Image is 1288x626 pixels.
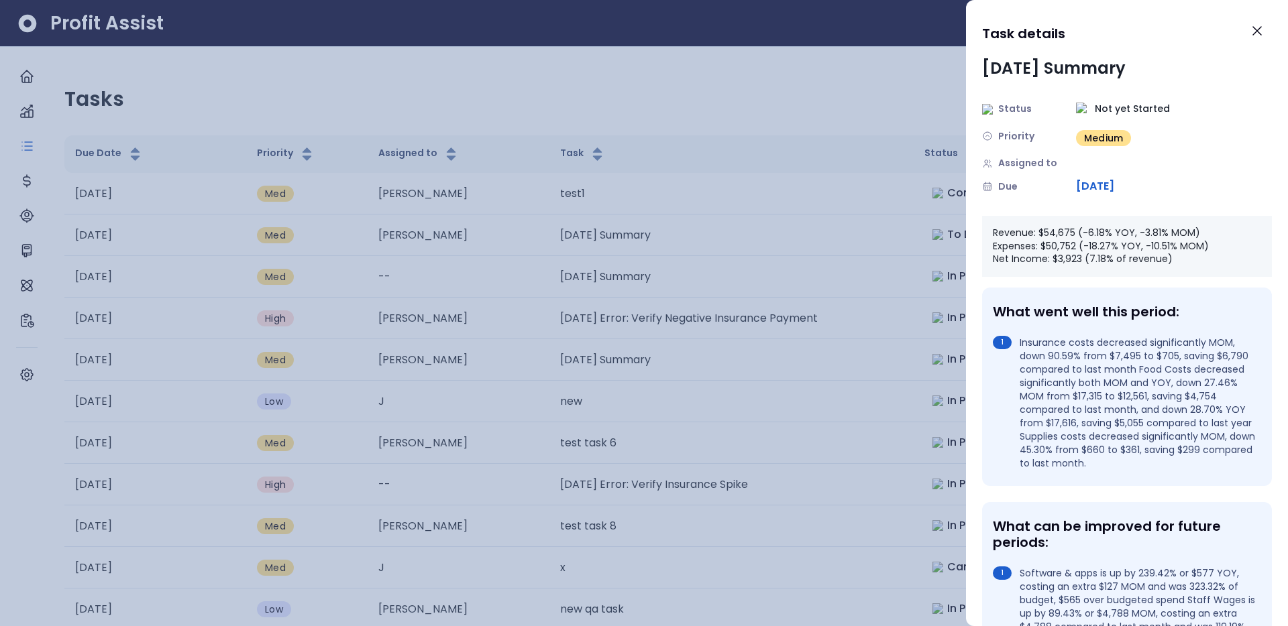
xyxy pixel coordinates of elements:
[1076,103,1089,116] img: Not yet Started
[1076,178,1114,194] span: [DATE]
[998,102,1032,116] span: Status
[993,518,1256,550] div: What can be improved for future periods:
[998,129,1034,143] span: Priority
[1095,102,1170,116] span: Not yet Started
[1084,131,1123,145] span: Medium
[993,336,1256,470] li: Insurance costs decreased significantly MOM, down 90.59% from $7,495 to $705, saving $6,790 compa...
[982,56,1126,80] div: [DATE] Summary
[982,216,1272,277] div: Revenue: $54,675 (-6.18% YOY, -3.81% MOM) Expenses: $50,752 (-18.27% YOY, -10.51% MOM) Net Income...
[982,21,1065,46] h1: Task details
[1242,16,1272,46] button: Close
[998,156,1057,170] span: Assigned to
[993,304,1256,320] div: What went well this period:
[982,104,993,115] img: Status
[998,180,1018,194] span: Due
